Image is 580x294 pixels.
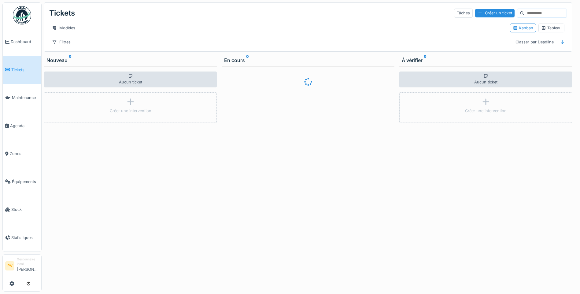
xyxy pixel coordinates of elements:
div: Classer par Deadline [513,38,556,46]
sup: 0 [69,57,72,64]
div: Kanban [513,25,533,31]
span: Dashboard [11,39,39,45]
div: Gestionnaire local [17,257,39,266]
li: PV [5,261,14,270]
div: Créer un ticket [475,9,515,17]
div: Aucun ticket [44,72,217,87]
div: Modèles [49,24,78,32]
div: Tâches [454,9,473,17]
span: Équipements [12,179,39,185]
span: Agenda [10,123,39,129]
span: Stock [11,207,39,212]
a: Stock [3,196,41,224]
div: Filtres [49,38,73,46]
div: Tickets [49,5,75,21]
a: Statistiques [3,224,41,252]
a: Agenda [3,112,41,140]
div: Créer une intervention [465,108,507,114]
a: Dashboard [3,28,41,56]
div: En cours [224,57,392,64]
img: Badge_color-CXgf-gQk.svg [13,6,31,24]
a: Tickets [3,56,41,84]
div: Nouveau [46,57,214,64]
span: Statistiques [11,235,39,241]
div: Tableau [541,25,562,31]
span: Zones [10,151,39,156]
a: Équipements [3,168,41,196]
li: [PERSON_NAME] [17,257,39,275]
span: Maintenance [12,95,39,101]
div: À vérifier [402,57,570,64]
div: Aucun ticket [399,72,572,87]
span: Tickets [11,67,39,73]
a: PV Gestionnaire local[PERSON_NAME] [5,257,39,276]
a: Zones [3,140,41,168]
sup: 0 [246,57,249,64]
a: Maintenance [3,84,41,112]
sup: 0 [424,57,427,64]
div: Créer une intervention [110,108,151,114]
